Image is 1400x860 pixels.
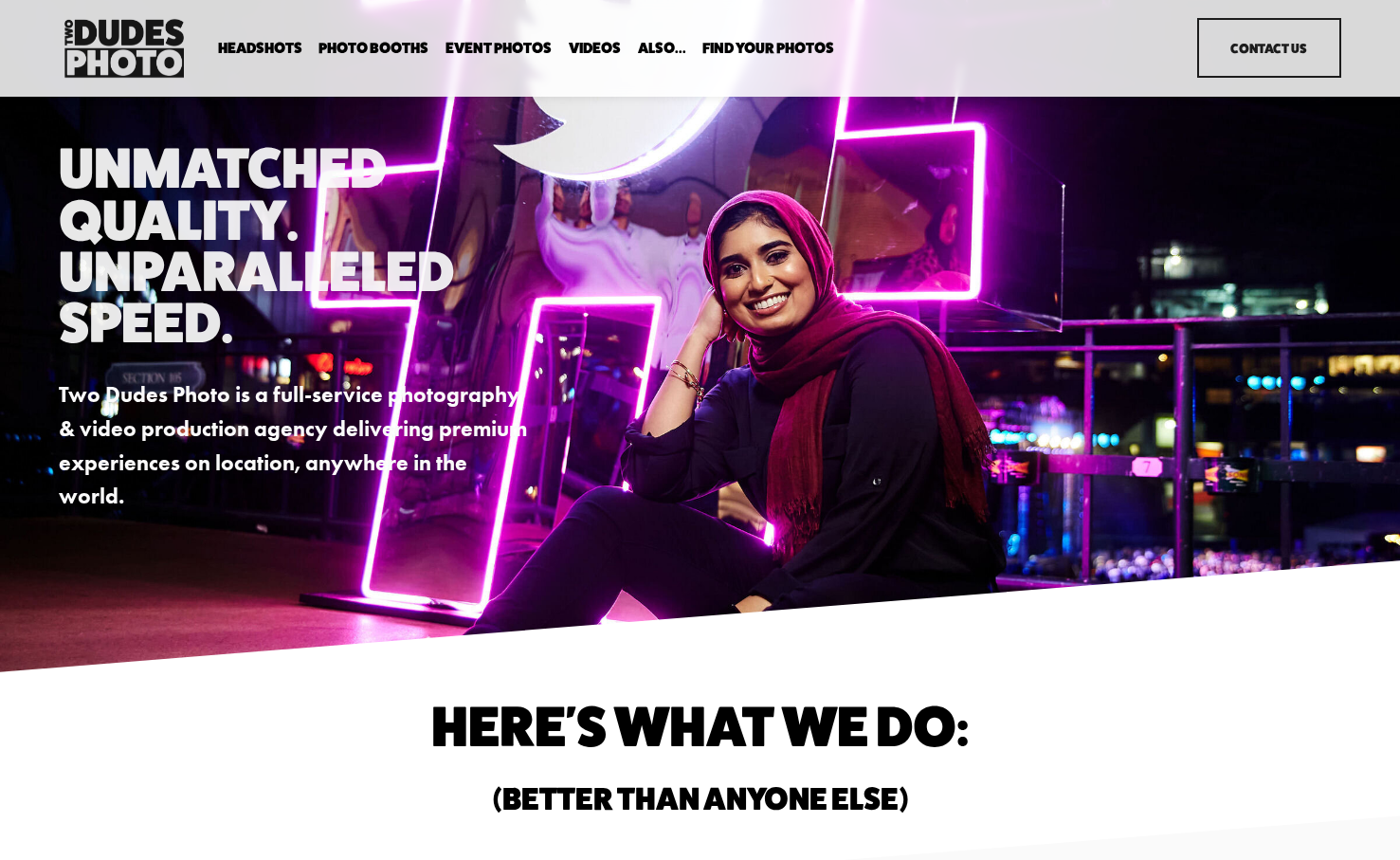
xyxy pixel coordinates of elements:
[218,41,302,56] span: Headshots
[59,381,532,509] strong: Two Dudes Photo is a full-service photography & video production agency delivering premium experi...
[445,40,552,58] a: Event Photos
[318,40,428,58] a: folder dropdown
[702,41,834,56] span: Find Your Photos
[59,14,190,82] img: Two Dudes Photo | Headshots, Portraits &amp; Photo Booths
[638,40,686,58] a: folder dropdown
[219,783,1181,814] h2: (Better than anyone else)
[318,41,428,56] span: Photo Booths
[702,40,834,58] a: folder dropdown
[569,40,621,58] a: Videos
[638,41,686,56] span: Also...
[59,142,533,348] h1: Unmatched Quality. Unparalleled Speed.
[219,701,1181,752] h1: Here's What We do:
[218,40,302,58] a: folder dropdown
[1197,18,1341,78] a: Contact Us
